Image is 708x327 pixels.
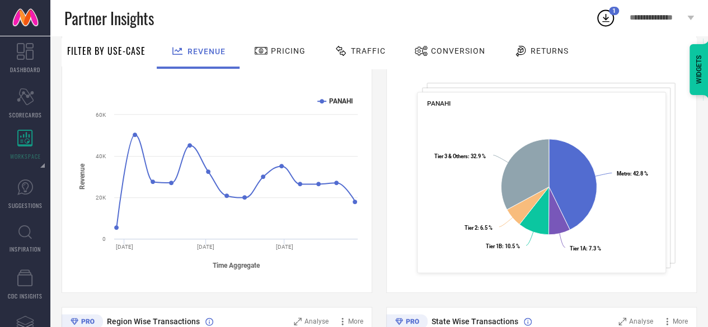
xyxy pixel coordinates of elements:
text: : 10.5 % [486,243,520,249]
div: Open download list [596,8,616,28]
span: Pricing [271,46,306,55]
span: Traffic [351,46,386,55]
svg: Zoom [618,317,626,325]
span: Returns [531,46,569,55]
span: 1 [612,7,616,15]
span: Analyse [304,317,329,325]
span: Partner Insights [64,7,154,30]
text: [DATE] [276,244,293,250]
text: PANAHI [329,97,353,105]
span: WORKSPACE [10,152,41,160]
span: SUGGESTIONS [8,201,43,210]
span: SCORECARDS [9,111,42,119]
span: Region Wise Transactions [107,317,200,326]
span: Revenue [187,47,226,56]
span: PANAHI [427,99,451,107]
span: More [673,317,688,325]
text: 60K [96,112,106,118]
tspan: Time Aggregate [213,262,260,269]
span: Filter By Use-Case [67,44,146,58]
text: 0 [102,236,106,242]
text: : 42.8 % [616,170,648,177]
tspan: Tier 3 & Others [434,153,468,159]
text: 20K [96,195,106,201]
tspan: Tier 1A [570,245,587,252]
text: [DATE] [116,244,133,250]
span: Conversion [431,46,485,55]
text: : 32.9 % [434,153,486,159]
span: State Wise Transactions [432,317,518,326]
text: 40K [96,153,106,159]
span: Analyse [629,317,653,325]
svg: Zoom [294,317,302,325]
span: DASHBOARD [10,65,40,74]
span: More [348,317,363,325]
text: [DATE] [197,244,214,250]
text: : 7.3 % [570,245,601,252]
tspan: Tier 2 [465,225,477,231]
span: CDC INSIGHTS [8,292,43,300]
span: INSPIRATION [10,245,41,253]
tspan: Revenue [78,163,86,189]
tspan: Tier 1B [486,243,502,249]
text: : 6.5 % [465,225,493,231]
tspan: Metro [616,170,630,177]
